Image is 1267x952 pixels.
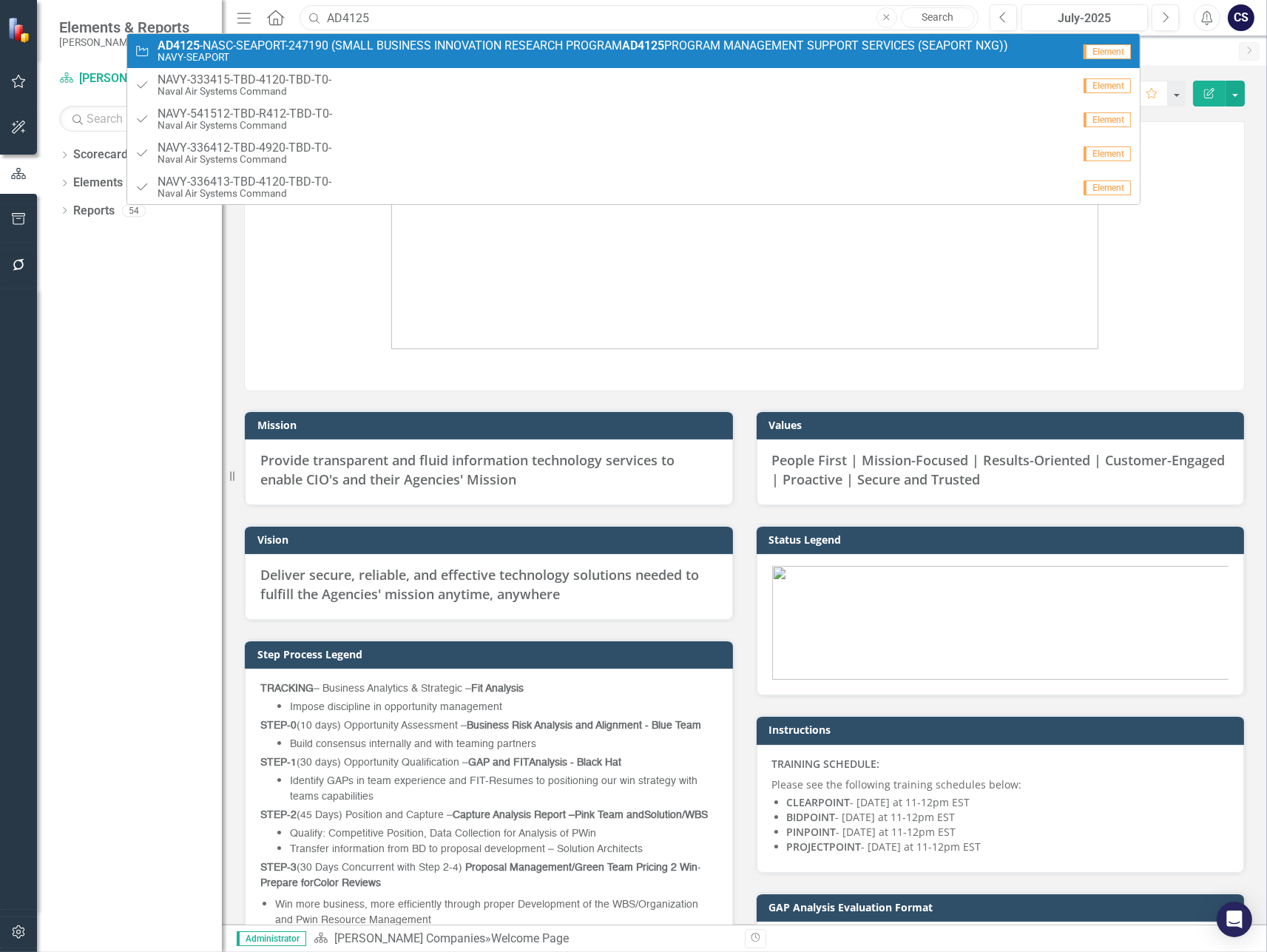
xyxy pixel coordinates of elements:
[787,825,1229,840] li: - [DATE] at 11-12pm EST
[622,38,664,53] strong: AD4125
[1084,180,1131,195] span: Element
[467,720,701,731] strong: Business Risk Analysis and Alignment - Blue Team
[471,683,524,694] strong: Fit Analysis
[787,810,836,824] strong: BIDPOINT
[158,39,1008,53] span: -NASC-SEAPORT-247190 (SMALL BUSINESS INNOVATION RESEARCH PROGRAM PROGRAM MANAGEMENT SUPPORT SERVI...
[491,931,569,945] div: Welcome Page
[290,844,643,854] span: Transfer information from BD to proposal development – Solution Architects
[297,862,300,873] span: (
[314,931,734,948] div: »
[772,757,880,771] strong: TRAINING SCHEDULE:
[260,683,524,694] span: – Business Analytics & Strategic –
[158,52,1008,63] small: NAVY-SEAPORT
[1084,78,1131,93] span: Element
[644,810,708,820] strong: Solution/WBS
[1027,10,1143,27] div: July-2025
[290,739,536,749] span: Build consensus internally and with teaming partners
[275,899,698,925] span: Win more business, more efficiently through proper Development of the WBS/Organization and Pwin R...
[7,16,33,42] img: ClearPoint Strategy
[772,774,1229,792] p: Please see the following training schedules below:
[59,36,190,48] small: [PERSON_NAME] Companies
[1084,112,1131,127] span: Element
[772,451,1226,488] span: People First | Mission-Focused | Results-Oriented | Customer-Engaged | Proactive | Secure and Tru...
[237,931,306,946] span: Administrator
[290,702,502,712] span: Impose discipline in opportunity management
[158,107,332,121] span: NAVY-541512-TBD-R412-TBD-T0-
[901,7,975,28] a: Search
[158,86,331,97] small: Naval Air Systems Command
[158,120,332,131] small: Naval Air Systems Command
[465,862,697,873] strong: Proposal Management/Green Team Pricing 2 Win
[769,724,1237,735] h3: Instructions
[127,34,1139,68] a: -NASC-SEAPORT-247190 (SMALL BUSINESS INNOVATION RESEARCH PROGRAMAD4125PROGRAM MANAGEMENT SUPPORT ...
[529,757,621,768] strong: Analysis - Black Hat
[260,720,701,731] span: (10 days) Opportunity Assessment –
[1217,902,1252,937] div: Open Intercom Messenger
[787,810,1229,825] li: - [DATE] at 11-12pm EST
[260,810,297,820] strong: STEP-2
[787,795,1229,810] li: - [DATE] at 11-12pm EST
[569,810,575,820] strong: –
[769,534,1237,545] h3: Status Legend
[260,810,575,820] span: Position and Capture –
[772,566,1229,680] img: image%20v3.png
[73,203,115,220] a: Reports
[290,828,596,839] span: Qualify: Competitive Position, Data Collection for Analysis of PWin
[1084,146,1131,161] span: Element
[158,154,331,165] small: Naval Air Systems Command
[127,170,1139,204] a: NAVY-336413-TBD-4120-TBD-T0-Naval Air Systems CommandElement
[787,795,851,809] strong: CLEARPOINT
[260,757,621,768] span: (30 days) Opportunity Qualification –
[314,878,381,888] strong: Color Reviews
[1021,4,1148,31] button: July-2025
[260,862,701,888] span: -
[260,757,297,768] strong: STEP-1
[260,683,314,694] strong: TRACKING
[260,566,699,603] span: Deliver secure, reliable, and effective technology solutions needed to fulfill the Agencies' miss...
[1228,4,1254,31] button: CS
[257,419,726,431] h3: Mission
[290,776,697,802] span: Identify GAPs in team experience and FIT-Resumes to positioning our win strategy with teams capab...
[769,419,1237,431] h3: Values
[260,878,314,888] strong: Prepare for
[158,175,331,189] span: NAVY-336413-TBD-4120-TBD-T0-
[59,106,207,132] input: Search Below...
[73,146,134,163] a: Scorecards
[453,810,566,820] strong: Capture Analysis Report
[73,175,123,192] a: Elements
[260,720,297,731] strong: STEP-0
[158,188,331,199] small: Naval Air Systems Command
[459,862,462,873] span: )
[297,810,342,820] span: (45 Days)
[260,451,675,488] span: Provide transparent and fluid information technology services to enable CIO's and their Agencies'...
[127,102,1139,136] a: NAVY-541512-TBD-R412-TBD-T0-Naval Air Systems CommandElement
[59,70,207,87] a: [PERSON_NAME] Companies
[769,902,1237,913] h3: GAP Analysis Evaluation Format
[787,825,837,839] strong: PINPOINT
[158,73,331,87] span: NAVY-333415-TBD-4120-TBD-T0-
[127,136,1139,170] a: NAVY-336412-TBD-4920-TBD-T0-Naval Air Systems CommandElement
[122,204,146,217] div: 54
[300,862,459,873] span: 30 Days Concurrent with Step 2-4
[257,649,726,660] h3: Step Process Legend
[59,18,190,36] span: Elements & Reports
[787,840,1229,854] li: - [DATE] at 11-12pm EST
[158,141,331,155] span: NAVY-336412-TBD-4920-TBD-T0-
[300,5,979,31] input: Search ClearPoint...
[127,68,1139,102] a: NAVY-333415-TBD-4120-TBD-T0-Naval Air Systems CommandElement
[260,862,297,873] strong: STEP-3
[787,840,862,854] strong: PROJECTPOINT
[575,810,644,820] strong: Pink Team and
[334,931,485,945] a: [PERSON_NAME] Companies
[1084,44,1131,59] span: Element
[468,757,529,768] strong: GAP and FIT
[257,534,726,545] h3: Vision
[391,122,1098,349] img: image%20v4.png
